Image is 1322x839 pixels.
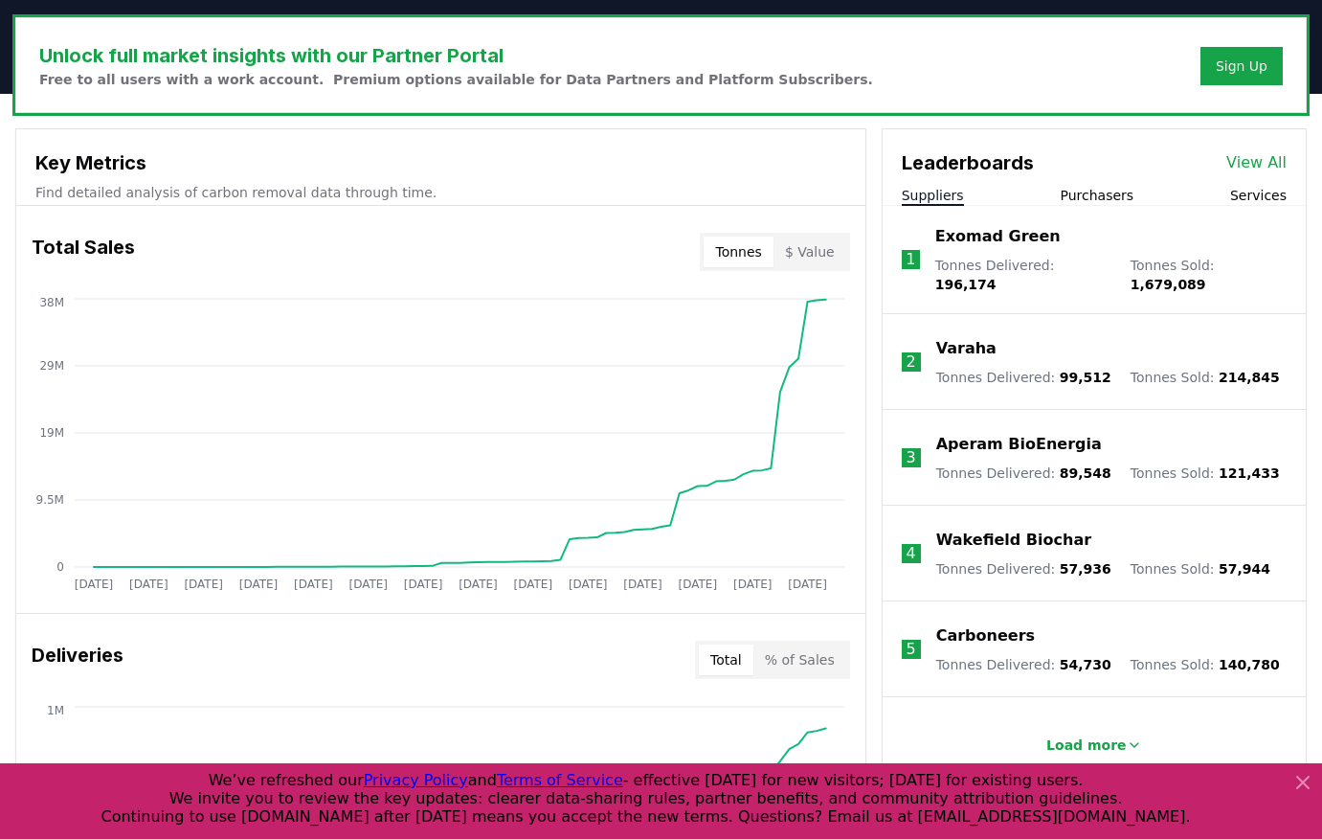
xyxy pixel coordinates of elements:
[902,186,964,205] button: Suppliers
[936,529,1091,552] a: Wakefield Biochar
[1219,657,1280,672] span: 140,780
[39,296,64,309] tspan: 38M
[907,638,916,661] p: 5
[936,464,1111,483] p: Tonnes Delivered :
[39,426,64,440] tspan: 19M
[1219,561,1270,577] span: 57,944
[294,578,333,591] tspan: [DATE]
[936,655,1111,674] p: Tonnes Delivered :
[936,433,1102,456] a: Aperam BioEnergia
[1131,464,1280,483] p: Tonnes Sold :
[935,256,1111,294] p: Tonnes Delivered :
[459,578,498,591] tspan: [DATE]
[1060,465,1111,481] span: 89,548
[35,148,846,177] h3: Key Metrics
[1200,47,1283,85] button: Sign Up
[1226,151,1287,174] a: View All
[32,233,135,271] h3: Total Sales
[239,578,279,591] tspan: [DATE]
[514,578,553,591] tspan: [DATE]
[1031,726,1157,764] button: Load more
[907,542,916,565] p: 4
[129,578,168,591] tspan: [DATE]
[936,368,1111,387] p: Tonnes Delivered :
[1060,657,1111,672] span: 54,730
[907,351,916,374] p: 2
[907,446,916,469] p: 3
[773,237,846,267] button: $ Value
[936,624,1035,647] a: Carboneers
[704,237,773,267] button: Tonnes
[39,41,873,70] h3: Unlock full market insights with our Partner Portal
[39,359,64,373] tspan: 29M
[935,277,997,292] span: 196,174
[699,645,753,675] button: Total
[1131,368,1280,387] p: Tonnes Sold :
[184,578,223,591] tspan: [DATE]
[32,641,123,679] h3: Deliveries
[1131,256,1287,294] p: Tonnes Sold :
[1131,277,1206,292] span: 1,679,089
[569,578,608,591] tspan: [DATE]
[1060,561,1111,577] span: 57,936
[936,559,1111,578] p: Tonnes Delivered :
[35,183,846,202] p: Find detailed analysis of carbon removal data through time.
[1219,370,1280,385] span: 214,845
[935,225,1061,248] a: Exomad Green
[404,578,443,591] tspan: [DATE]
[936,337,997,360] a: Varaha
[36,493,64,507] tspan: 9.5M
[679,578,718,591] tspan: [DATE]
[906,248,915,271] p: 1
[47,704,64,717] tspan: 1M
[733,578,773,591] tspan: [DATE]
[1131,559,1270,578] p: Tonnes Sold :
[623,578,662,591] tspan: [DATE]
[1131,655,1280,674] p: Tonnes Sold :
[1219,465,1280,481] span: 121,433
[75,578,114,591] tspan: [DATE]
[1061,186,1134,205] button: Purchasers
[1060,370,1111,385] span: 99,512
[1046,736,1127,755] p: Load more
[1230,186,1287,205] button: Services
[753,645,846,675] button: % of Sales
[1216,57,1267,76] a: Sign Up
[348,578,388,591] tspan: [DATE]
[39,70,873,89] p: Free to all users with a work account. Premium options available for Data Partners and Platform S...
[788,578,827,591] tspan: [DATE]
[56,560,64,574] tspan: 0
[902,148,1034,177] h3: Leaderboards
